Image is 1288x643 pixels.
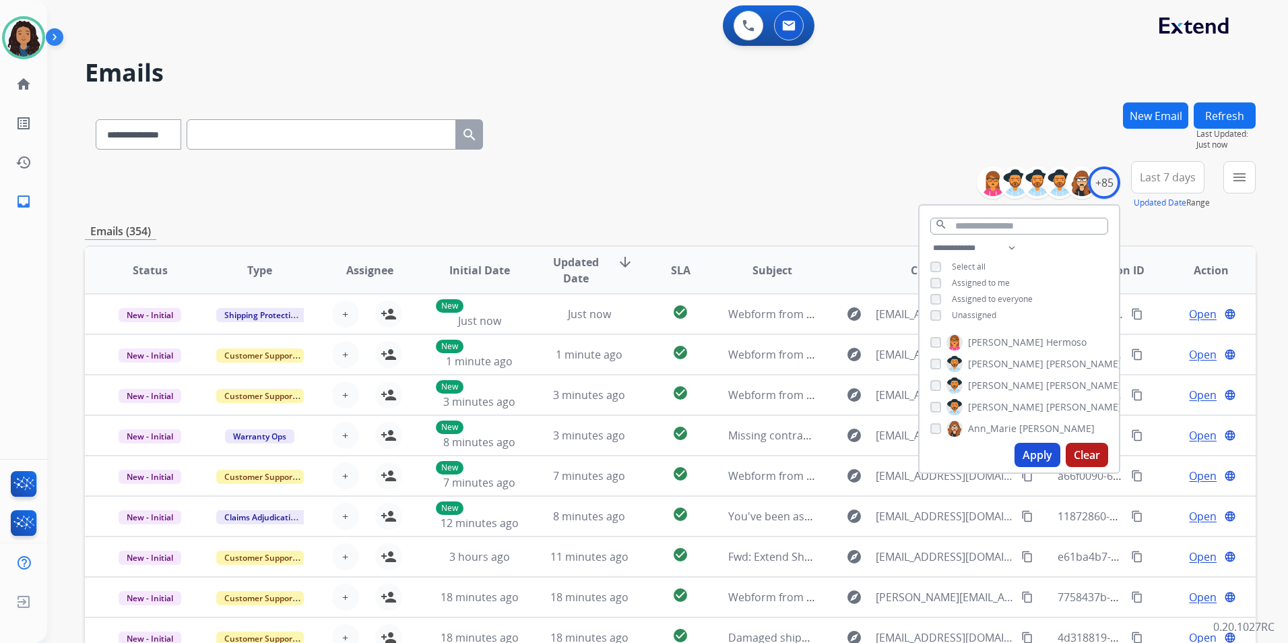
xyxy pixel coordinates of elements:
mat-icon: content_copy [1131,308,1143,320]
span: New - Initial [119,308,181,322]
span: Just now [568,307,611,321]
span: Webform from [EMAIL_ADDRESS][DOMAIN_NAME] on [DATE] [728,388,1033,402]
span: [EMAIL_ADDRESS][DOMAIN_NAME] [876,427,1014,443]
span: [EMAIL_ADDRESS][DOMAIN_NAME] [876,468,1014,484]
span: Status [133,262,168,278]
mat-icon: arrow_downward [617,254,633,270]
span: Customer Support [216,551,304,565]
button: + [332,543,359,570]
button: + [332,584,359,611]
mat-icon: check_circle [672,547,688,563]
span: 3 minutes ago [443,394,515,409]
span: [EMAIL_ADDRESS][DOMAIN_NAME] [876,549,1014,565]
span: 7 minutes ago [443,475,515,490]
span: 11 minutes ago [550,549,629,564]
mat-icon: content_copy [1131,348,1143,361]
span: Open [1189,306,1217,322]
mat-icon: search [461,127,478,143]
span: Type [247,262,272,278]
span: Assigned to everyone [952,293,1033,305]
span: Open [1189,589,1217,605]
span: 18 minutes ago [550,590,629,605]
mat-icon: check_circle [672,587,688,603]
mat-icon: language [1224,470,1236,482]
span: You've been assigned a new service order: b10f412c-e637-49d7-9231-140a092701bb [728,509,1153,524]
button: + [332,381,359,408]
mat-icon: content_copy [1131,551,1143,563]
span: [PERSON_NAME] [1046,357,1122,371]
button: + [332,341,359,368]
span: Customer Support [216,389,304,403]
span: Last 7 days [1140,175,1196,180]
mat-icon: language [1224,348,1236,361]
span: New - Initial [119,591,181,605]
mat-icon: check_circle [672,466,688,482]
span: Customer Support [216,470,304,484]
span: Warranty Ops [225,429,294,443]
span: New - Initial [119,470,181,484]
span: Updated Date [546,254,606,286]
span: [PERSON_NAME] [968,357,1043,371]
mat-icon: content_copy [1021,551,1033,563]
span: + [342,508,348,524]
span: [EMAIL_ADDRESS][DOMAIN_NAME] [876,387,1014,403]
mat-icon: language [1224,591,1236,603]
mat-icon: content_copy [1021,510,1033,522]
span: Just now [458,313,501,328]
span: Assignee [346,262,393,278]
span: [PERSON_NAME] [968,400,1043,414]
div: +85 [1088,166,1120,199]
span: Hermoso [1046,336,1087,349]
p: Emails (354) [85,223,156,240]
mat-icon: check_circle [672,385,688,401]
mat-icon: check_circle [672,304,688,320]
span: 3 hours ago [449,549,510,564]
span: Initial Date [449,262,510,278]
span: Unassigned [952,309,996,321]
span: e61ba4b7-ed81-48af-81bc-f738d7caed5b [1058,549,1263,564]
p: New [436,340,463,353]
span: 11872860-be83-40b8-8590-f6aee79d35bd [1058,509,1266,524]
span: 12 minutes ago [441,516,519,530]
span: 8 minutes ago [553,509,625,524]
span: Select all [952,261,986,272]
mat-icon: language [1224,510,1236,522]
mat-icon: check_circle [672,425,688,441]
span: 1 minute ago [446,354,513,369]
span: Claims Adjudication [216,510,309,524]
span: New - Initial [119,429,181,443]
span: Customer Support [216,348,304,363]
span: [EMAIL_ADDRESS][DOMAIN_NAME] [876,346,1014,363]
mat-icon: person_add [381,306,397,322]
mat-icon: home [15,76,32,92]
mat-icon: list_alt [15,115,32,131]
mat-icon: person_add [381,589,397,605]
img: avatar [5,19,42,57]
mat-icon: explore [846,468,862,484]
span: New - Initial [119,348,181,363]
span: Webform from [EMAIL_ADDRESS][DOMAIN_NAME] on [DATE] [728,307,1033,321]
mat-icon: content_copy [1021,591,1033,603]
mat-icon: explore [846,508,862,524]
span: + [342,427,348,443]
mat-icon: language [1224,429,1236,441]
span: [PERSON_NAME] [968,379,1043,392]
mat-icon: explore [846,387,862,403]
mat-icon: person_add [381,468,397,484]
p: New [436,299,463,313]
span: 3 minutes ago [553,388,625,402]
span: New - Initial [119,551,181,565]
span: Open [1189,508,1217,524]
span: Customer [911,262,963,278]
span: Open [1189,427,1217,443]
button: + [332,503,359,530]
span: + [342,468,348,484]
span: + [342,589,348,605]
span: Webform from [PERSON_NAME][EMAIL_ADDRESS][DOMAIN_NAME] on [DATE] [728,590,1117,605]
button: Apply [1015,443,1060,467]
button: Last 7 days [1131,161,1204,193]
span: 7758437b-9178-4b29-94a5-ac9c24820494 [1058,590,1265,605]
span: Customer Support [216,591,304,605]
mat-icon: menu [1231,169,1248,185]
span: New - Initial [119,510,181,524]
